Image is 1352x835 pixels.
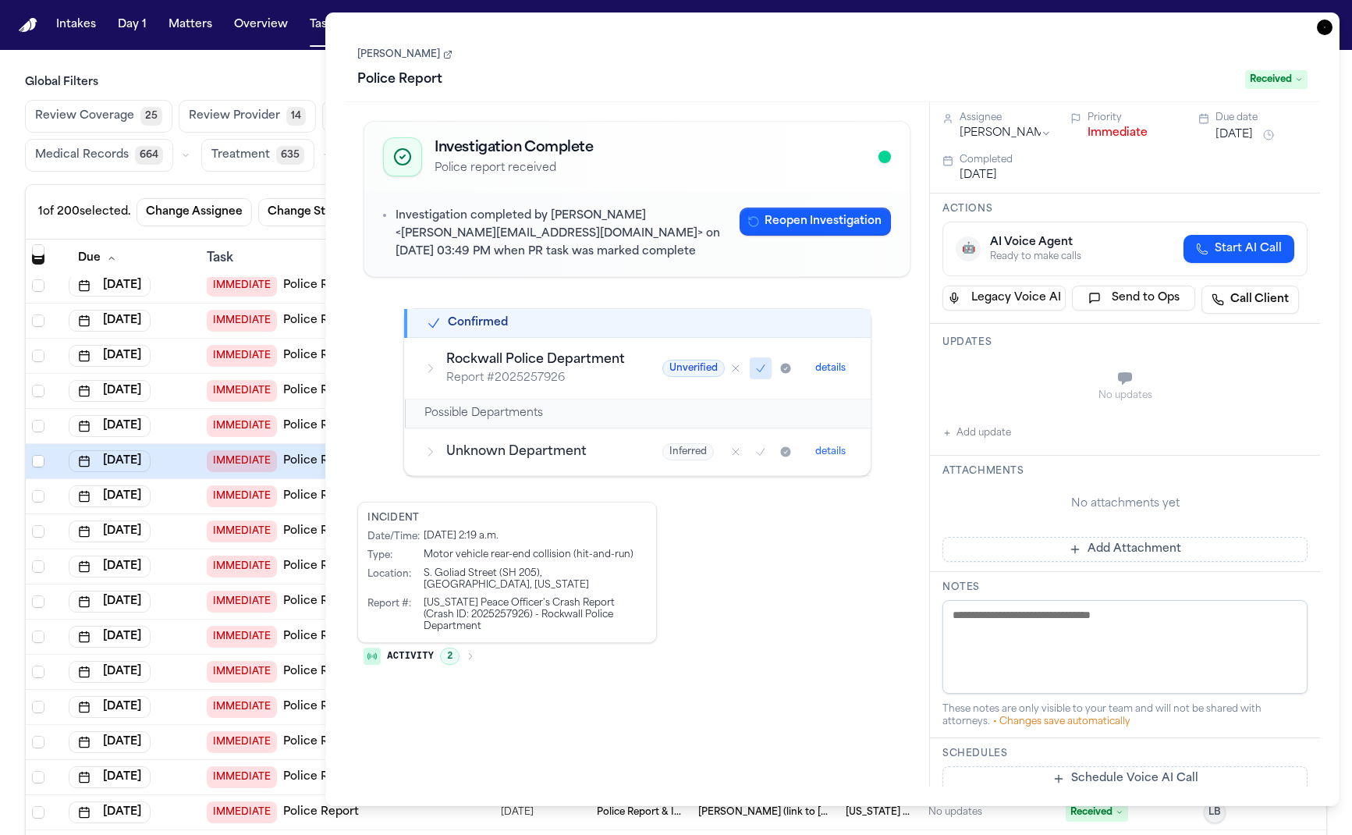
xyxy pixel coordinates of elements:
a: Matters [162,11,218,39]
button: Reopen Investigation [740,208,891,236]
span: 664 [135,146,163,165]
button: LB [1204,801,1226,823]
button: Schedule Voice AI Call [942,766,1308,791]
button: details [809,442,852,461]
h3: Rockwall Police Department [446,350,625,369]
h3: Attachments [942,465,1308,478]
a: Tasks [303,11,345,39]
div: Completed [960,154,1308,166]
span: Select row [32,350,44,362]
span: Review Coverage [35,108,134,124]
button: [DATE] [69,696,151,718]
span: Received [1245,70,1308,89]
a: Firms [354,11,398,39]
div: Date/Time : [367,531,417,543]
p: Investigation completed by [PERSON_NAME] <[PERSON_NAME][EMAIL_ADDRESS][DOMAIN_NAME]> on [DATE] 03... [396,208,727,261]
h2: Investigation Complete [435,137,593,159]
span: Select row [32,560,44,573]
div: Type : [367,549,417,562]
span: IMMEDIATE [207,275,277,297]
span: Select row [32,771,44,783]
div: No updates [942,389,1308,402]
button: [DATE] [69,415,151,437]
button: Mark as no report [725,357,747,379]
span: Select row [32,666,44,678]
button: Review Provider14 [179,100,316,133]
div: [DATE] 2:19 a.m. [424,531,499,543]
span: Treatment [211,147,270,163]
button: [DATE] [69,801,151,823]
span: IMMEDIATE [207,485,277,507]
span: IMMEDIATE [207,521,277,542]
span: Michigan Auto Law [846,806,916,819]
span: Select row [32,420,44,432]
span: IMMEDIATE [207,450,277,472]
button: Add Attachment [942,537,1308,562]
span: Select row [32,631,44,643]
span: Unverified [662,360,725,377]
button: Review Coverage25 [25,100,172,133]
button: Medical Records664 [25,139,173,172]
a: Police Report [283,699,359,715]
a: Police Report [283,418,359,434]
a: Overview [228,11,294,39]
a: Police Report [283,629,359,645]
span: IMMEDIATE [207,801,277,823]
span: IMMEDIATE [207,380,277,402]
span: Select row [32,595,44,608]
span: Select row [32,490,44,503]
div: No attachments yet [942,496,1308,512]
p: Police report received [435,161,593,176]
div: Assignee [960,112,1052,124]
div: AI Voice Agent [990,235,1081,250]
button: Legacy Voice AI [942,286,1066,311]
span: Select row [32,244,44,257]
span: Select row [32,314,44,327]
h3: Schedules [942,748,1308,760]
div: Due date [1215,112,1308,124]
span: Select row [32,385,44,397]
button: [DATE] [69,310,151,332]
span: Select row [32,736,44,748]
button: [DATE] [69,766,151,788]
button: [DATE] [960,168,997,183]
a: Police Report [283,769,359,785]
button: Change Assignee [137,198,252,226]
button: Snooze task [1259,126,1278,144]
div: No updates [928,806,982,819]
h2: Confirmed [448,315,508,331]
span: 14 [286,107,306,126]
span: IMMEDIATE [207,696,277,718]
button: Intakes [50,11,102,39]
span: Inferred [662,443,714,460]
a: Home [19,18,37,33]
a: Police Report [283,594,359,609]
button: Change Status [258,198,358,226]
span: Select row [32,806,44,819]
span: Select row [32,455,44,467]
img: Finch Logo [19,18,37,33]
span: Jerome Stevenson (link to Brandy Boyce) [698,806,832,819]
div: Incident [367,512,647,524]
div: 1 of 200 selected. [38,204,130,220]
span: IMMEDIATE [207,626,277,648]
button: Activity2 [357,643,481,670]
a: Police Report [283,313,359,329]
h3: Notes [942,581,1308,594]
div: S. Goliad Street (SH 205), [GEOGRAPHIC_DATA], [US_STATE] [424,568,647,592]
h3: Updates [942,336,1308,349]
a: Police Report [283,559,359,574]
button: Add update [942,424,1011,442]
button: Start AI Call [1183,235,1294,263]
button: Day 1 [112,11,153,39]
button: [DATE] [69,275,151,297]
div: Task [207,249,452,268]
h3: Unknown Department [446,442,625,461]
span: IMMEDIATE [207,731,277,753]
a: Police Report [283,453,359,469]
button: Treatment635 [201,139,314,172]
span: 25 [140,107,162,126]
span: LB [1208,806,1221,819]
